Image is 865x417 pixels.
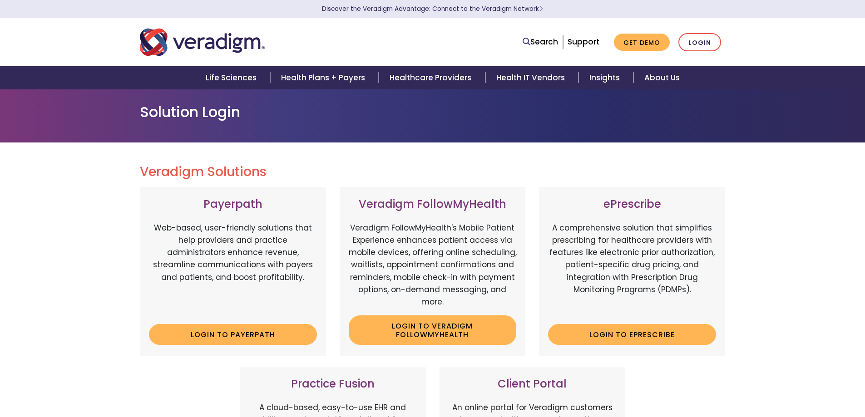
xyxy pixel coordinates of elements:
h3: Veradigm FollowMyHealth [349,198,517,211]
h3: Practice Fusion [249,378,417,391]
h3: Client Portal [449,378,617,391]
a: Healthcare Providers [379,66,485,89]
a: Discover the Veradigm Advantage: Connect to the Veradigm NetworkLearn More [322,5,543,13]
a: Login [678,33,721,52]
a: Support [568,36,599,47]
img: Veradigm logo [140,27,265,57]
span: Learn More [539,5,543,13]
h3: ePrescribe [548,198,716,211]
a: Life Sciences [195,66,270,89]
a: Insights [578,66,633,89]
a: Health Plans + Payers [270,66,379,89]
p: Veradigm FollowMyHealth's Mobile Patient Experience enhances patient access via mobile devices, o... [349,222,517,308]
a: About Us [633,66,691,89]
a: Login to Payerpath [149,324,317,345]
h3: Payerpath [149,198,317,211]
p: Web-based, user-friendly solutions that help providers and practice administrators enhance revenu... [149,222,317,317]
p: A comprehensive solution that simplifies prescribing for healthcare providers with features like ... [548,222,716,317]
a: Login to Veradigm FollowMyHealth [349,315,517,345]
a: Search [523,36,558,48]
a: Health IT Vendors [485,66,578,89]
a: Get Demo [614,34,670,51]
a: Login to ePrescribe [548,324,716,345]
h1: Solution Login [140,103,726,121]
h2: Veradigm Solutions [140,164,726,180]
